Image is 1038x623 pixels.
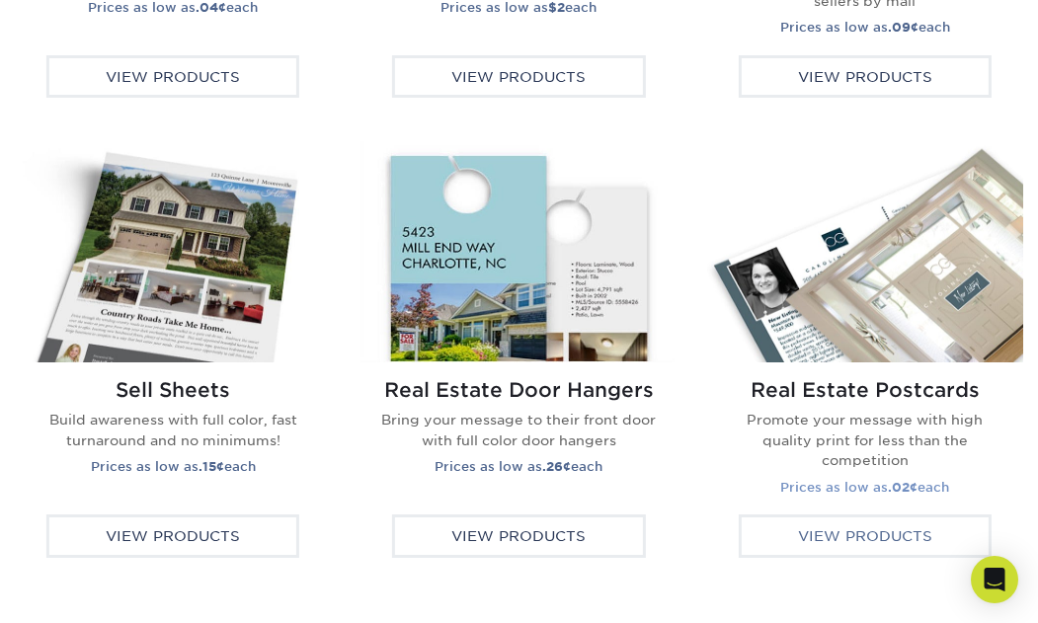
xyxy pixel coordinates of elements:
p: Bring your message to their front door with full color door hangers [376,410,661,450]
strong: .26¢ [542,459,571,474]
div: View Products [46,55,299,99]
a: Real Estate Door Hangers Real Estate Door Hangers Bring your message to their front door with ful... [360,141,677,577]
div: View Products [739,55,992,99]
h2: Real Estate Postcards [723,378,1007,402]
small: Prices as low as each [91,459,256,474]
strong: .15¢ [199,459,224,474]
a: Real Estate Sell Sheets Sell Sheets Build awareness with full color, fast turnaround and no minim... [15,141,331,577]
div: View Products [392,514,645,558]
div: View Products [739,514,992,558]
img: Real Estate Postcards [707,141,1023,362]
h2: Real Estate Door Hangers [376,378,661,402]
p: Promote your message with high quality print for less than the competition [723,410,1007,470]
h2: Sell Sheets [31,378,315,402]
small: Prices as low as each [435,459,602,474]
div: Open Intercom Messenger [971,556,1018,603]
div: View Products [46,514,299,558]
img: Real Estate Door Hangers [360,141,677,362]
a: Real Estate Postcards Real Estate Postcards Promote your message with high quality print for less... [707,141,1023,577]
p: Build awareness with full color, fast turnaround and no minimums! [31,410,315,450]
strong: .02¢ [888,480,918,495]
small: Prices as low as each [780,20,950,35]
img: Real Estate Sell Sheets [15,141,331,362]
small: Prices as low as each [780,480,949,495]
strong: .09¢ [888,20,918,35]
div: View Products [392,55,645,99]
